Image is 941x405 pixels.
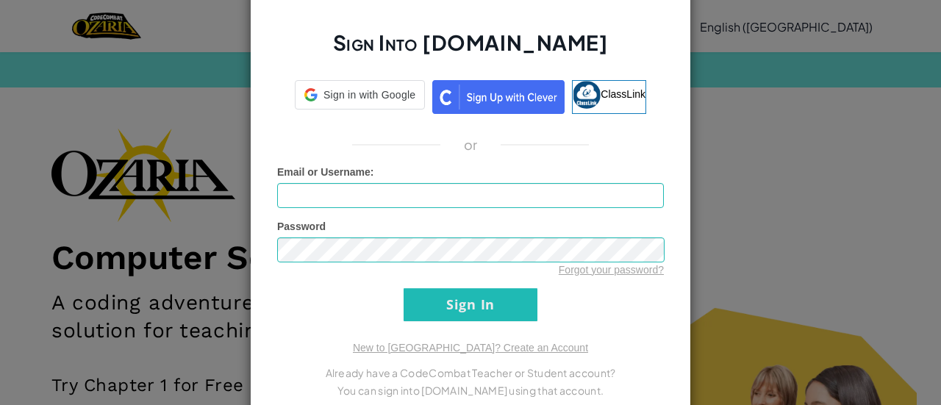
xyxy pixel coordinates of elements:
label: : [277,165,374,179]
p: or [464,136,478,154]
span: Sign in with Google [323,87,415,102]
a: Sign in with Google [295,80,425,114]
h2: Sign Into [DOMAIN_NAME] [277,29,664,71]
img: clever_sso_button@2x.png [432,80,565,114]
div: Sign in with Google [295,80,425,110]
span: Email or Username [277,166,371,178]
input: Sign In [404,288,537,321]
span: Password [277,221,326,232]
a: Forgot your password? [559,264,664,276]
img: classlink-logo-small.png [573,81,601,109]
p: Already have a CodeCombat Teacher or Student account? [277,364,664,381]
span: ClassLink [601,87,645,99]
a: New to [GEOGRAPHIC_DATA]? Create an Account [353,342,588,354]
p: You can sign into [DOMAIN_NAME] using that account. [277,381,664,399]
